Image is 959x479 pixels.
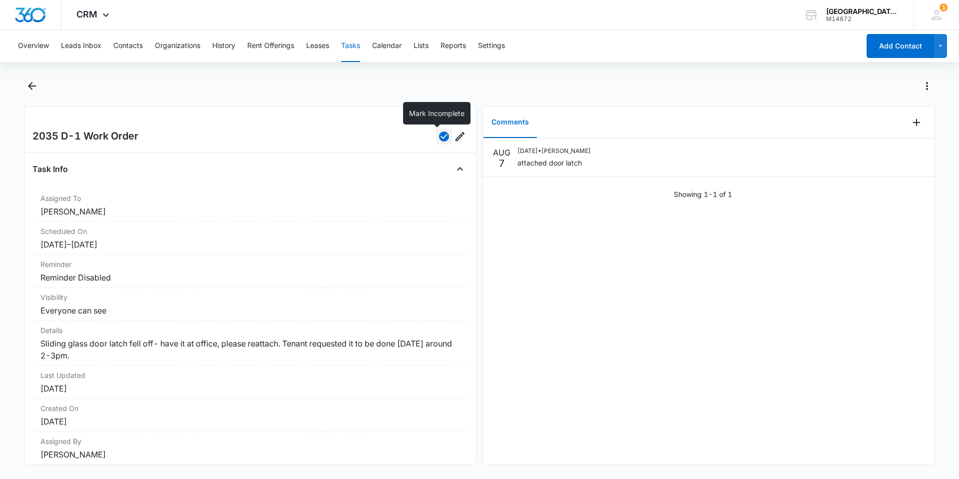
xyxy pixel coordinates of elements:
[40,325,460,335] dt: Details
[826,15,899,22] div: account id
[40,205,460,217] dd: [PERSON_NAME]
[40,259,460,269] dt: Reminder
[403,102,471,124] div: Mark Incomplete
[517,157,591,168] p: attached door latch
[212,30,235,62] button: History
[32,399,468,432] div: Created On[DATE]
[40,415,460,427] dd: [DATE]
[40,226,460,236] dt: Scheduled On
[247,30,294,62] button: Rent Offerings
[40,292,460,302] dt: Visibility
[517,146,591,155] p: [DATE] • [PERSON_NAME]
[441,30,466,62] button: Reports
[40,271,460,283] dd: Reminder Disabled
[452,161,468,177] button: Close
[452,128,468,144] button: Edit
[32,366,468,399] div: Last Updated[DATE]
[40,337,460,361] dd: Sliding glass door latch fell off- have it at office, please reattach. Tenant requested it to be ...
[940,3,948,11] div: notifications count
[32,222,468,255] div: Scheduled On[DATE]–[DATE]
[414,30,429,62] button: Lists
[498,158,505,168] p: 7
[155,30,200,62] button: Organizations
[40,436,460,446] dt: Assigned By
[341,30,360,62] button: Tasks
[40,238,460,250] dd: [DATE] – [DATE]
[61,30,101,62] button: Leads Inbox
[940,3,948,11] span: 1
[493,146,510,158] p: AUG
[24,78,39,94] button: Back
[40,193,460,203] dt: Assigned To
[32,163,68,175] h4: Task Info
[76,9,97,19] span: CRM
[919,78,935,94] button: Actions
[40,370,460,380] dt: Last Updated
[826,7,899,15] div: account name
[32,288,468,321] div: VisibilityEveryone can see
[40,448,460,460] dd: [PERSON_NAME]
[483,107,537,138] button: Comments
[478,30,505,62] button: Settings
[306,30,329,62] button: Leases
[32,432,468,465] div: Assigned By[PERSON_NAME]
[40,304,460,316] dd: Everyone can see
[18,30,49,62] button: Overview
[40,403,460,413] dt: Created On
[32,255,468,288] div: ReminderReminder Disabled
[372,30,402,62] button: Calendar
[867,34,934,58] button: Add Contact
[32,128,138,144] h2: 2035 D-1 Work Order
[113,30,143,62] button: Contacts
[32,321,468,366] div: DetailsSliding glass door latch fell off- have it at office, please reattach. Tenant requested it...
[674,189,732,199] p: Showing 1-1 of 1
[40,382,460,394] dd: [DATE]
[32,189,468,222] div: Assigned To[PERSON_NAME]
[909,114,925,130] button: Add Comment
